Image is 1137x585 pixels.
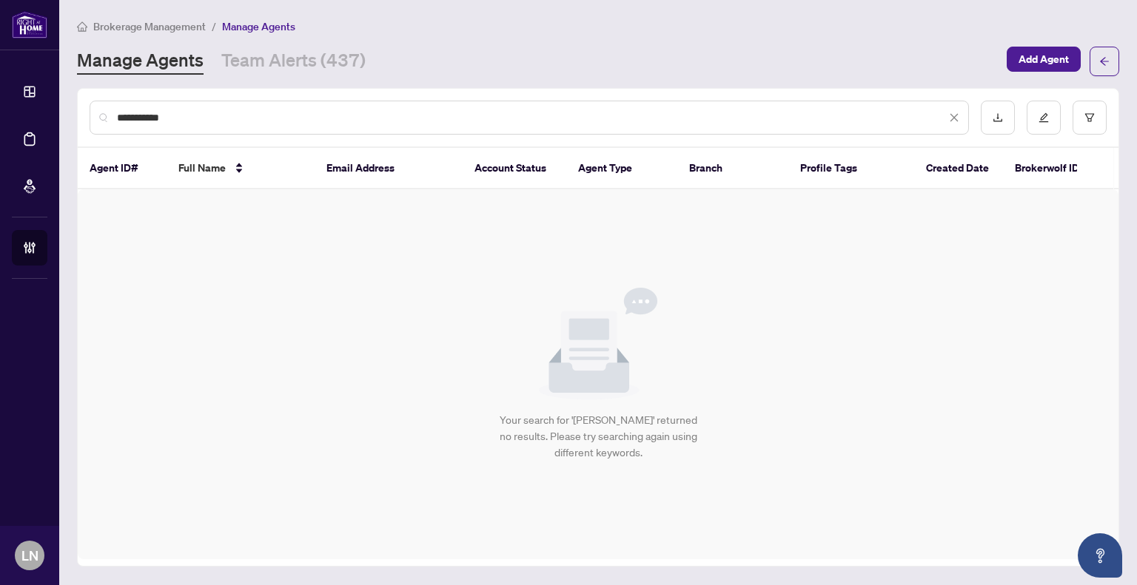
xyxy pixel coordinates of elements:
[221,48,366,75] a: Team Alerts (437)
[1003,148,1092,189] th: Brokerwolf ID
[77,21,87,32] span: home
[93,20,206,33] span: Brokerage Management
[993,112,1003,123] span: download
[77,48,204,75] a: Manage Agents
[1007,47,1081,72] button: Add Agent
[677,148,788,189] th: Branch
[78,148,167,189] th: Agent ID#
[1039,112,1049,123] span: edit
[1019,47,1069,71] span: Add Agent
[212,18,216,35] li: /
[1073,101,1107,135] button: filter
[788,148,914,189] th: Profile Tags
[315,148,463,189] th: Email Address
[566,148,677,189] th: Agent Type
[21,545,38,566] span: LN
[1099,56,1110,67] span: arrow-left
[981,101,1015,135] button: download
[539,288,657,400] img: Null State Icon
[463,148,566,189] th: Account Status
[1027,101,1061,135] button: edit
[222,20,295,33] span: Manage Agents
[167,148,315,189] th: Full Name
[178,160,226,176] span: Full Name
[914,148,1003,189] th: Created Date
[1084,112,1095,123] span: filter
[949,112,959,123] span: close
[1078,533,1122,578] button: Open asap
[12,11,47,38] img: logo
[498,412,699,461] div: Your search for '[PERSON_NAME]' returned no results. Please try searching again using different k...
